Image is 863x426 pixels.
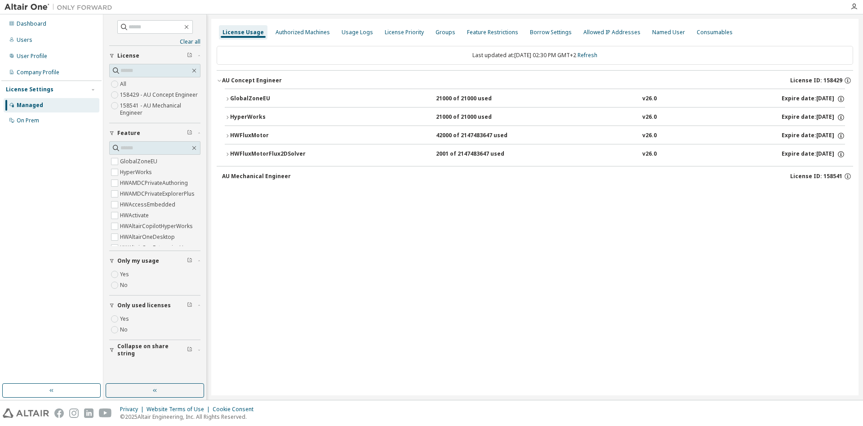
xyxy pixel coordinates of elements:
[120,188,196,199] label: HWAMDCPrivateExplorerPlus
[187,130,192,137] span: Clear filter
[213,406,259,413] div: Cookie Consent
[99,408,112,418] img: youtube.svg
[276,29,330,36] div: Authorized Machines
[54,408,64,418] img: facebook.svg
[222,77,282,84] div: AU Concept Engineer
[782,150,845,158] div: Expire date: [DATE]
[782,113,845,121] div: Expire date: [DATE]
[782,132,845,140] div: Expire date: [DATE]
[120,242,194,253] label: HWAltairOneEnterpriseUser
[109,123,200,143] button: Feature
[17,36,32,44] div: Users
[120,406,147,413] div: Privacy
[117,257,159,265] span: Only my usage
[69,408,79,418] img: instagram.svg
[120,324,129,335] label: No
[385,29,424,36] div: License Priority
[436,29,455,36] div: Groups
[117,130,140,137] span: Feature
[225,144,845,164] button: HWFluxMotorFlux2DSolver2001 of 2147483647 usedv26.0Expire date:[DATE]
[642,113,657,121] div: v26.0
[120,232,177,242] label: HWAltairOneDesktop
[120,178,190,188] label: HWAMDCPrivateAuthoring
[117,302,171,309] span: Only used licenses
[436,113,517,121] div: 21000 of 21000 used
[578,51,597,59] a: Refresh
[436,150,517,158] div: 2001 of 2147483647 used
[230,95,311,103] div: GlobalZoneEU
[782,95,845,103] div: Expire date: [DATE]
[217,46,853,65] div: Last updated at: [DATE] 02:30 PM GMT+2
[120,314,131,324] label: Yes
[120,90,200,100] label: 158429 - AU Concept Engineer
[790,77,842,84] span: License ID: 158429
[120,156,159,167] label: GlobalZoneEU
[117,52,139,59] span: License
[187,52,192,59] span: Clear filter
[790,173,842,180] span: License ID: 158541
[117,343,187,357] span: Collapse on share string
[642,150,657,158] div: v26.0
[230,150,311,158] div: HWFluxMotorFlux2DSolver
[120,210,151,221] label: HWActivate
[84,408,93,418] img: linkedin.svg
[17,102,43,109] div: Managed
[17,69,59,76] div: Company Profile
[642,95,657,103] div: v26.0
[217,71,853,90] button: AU Concept EngineerLicense ID: 158429
[17,117,39,124] div: On Prem
[109,340,200,360] button: Collapse on share string
[6,86,53,93] div: License Settings
[147,406,213,413] div: Website Terms of Use
[120,199,177,210] label: HWAccessEmbedded
[225,108,845,127] button: HyperWorks21000 of 21000 usedv26.0Expire date:[DATE]
[436,95,517,103] div: 21000 of 21000 used
[4,3,117,12] img: Altair One
[120,269,131,280] label: Yes
[120,221,195,232] label: HWAltairCopilotHyperWorks
[17,20,46,27] div: Dashboard
[187,346,192,354] span: Clear filter
[120,280,129,291] label: No
[225,126,845,146] button: HWFluxMotor42000 of 2147483647 usedv26.0Expire date:[DATE]
[222,166,853,186] button: AU Mechanical EngineerLicense ID: 158541
[109,296,200,315] button: Only used licenses
[222,173,291,180] div: AU Mechanical Engineer
[222,29,264,36] div: License Usage
[17,53,47,60] div: User Profile
[642,132,657,140] div: v26.0
[120,413,259,421] p: © 2025 Altair Engineering, Inc. All Rights Reserved.
[3,408,49,418] img: altair_logo.svg
[230,132,311,140] div: HWFluxMotor
[109,38,200,45] a: Clear all
[187,302,192,309] span: Clear filter
[120,79,128,90] label: All
[230,113,311,121] div: HyperWorks
[467,29,518,36] div: Feature Restrictions
[530,29,572,36] div: Borrow Settings
[652,29,685,36] div: Named User
[109,46,200,66] button: License
[583,29,641,36] div: Allowed IP Addresses
[342,29,373,36] div: Usage Logs
[120,167,154,178] label: HyperWorks
[697,29,733,36] div: Consumables
[436,132,517,140] div: 42000 of 2147483647 used
[109,251,200,271] button: Only my usage
[187,257,192,265] span: Clear filter
[225,89,845,109] button: GlobalZoneEU21000 of 21000 usedv26.0Expire date:[DATE]
[120,100,200,118] label: 158541 - AU Mechanical Engineer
